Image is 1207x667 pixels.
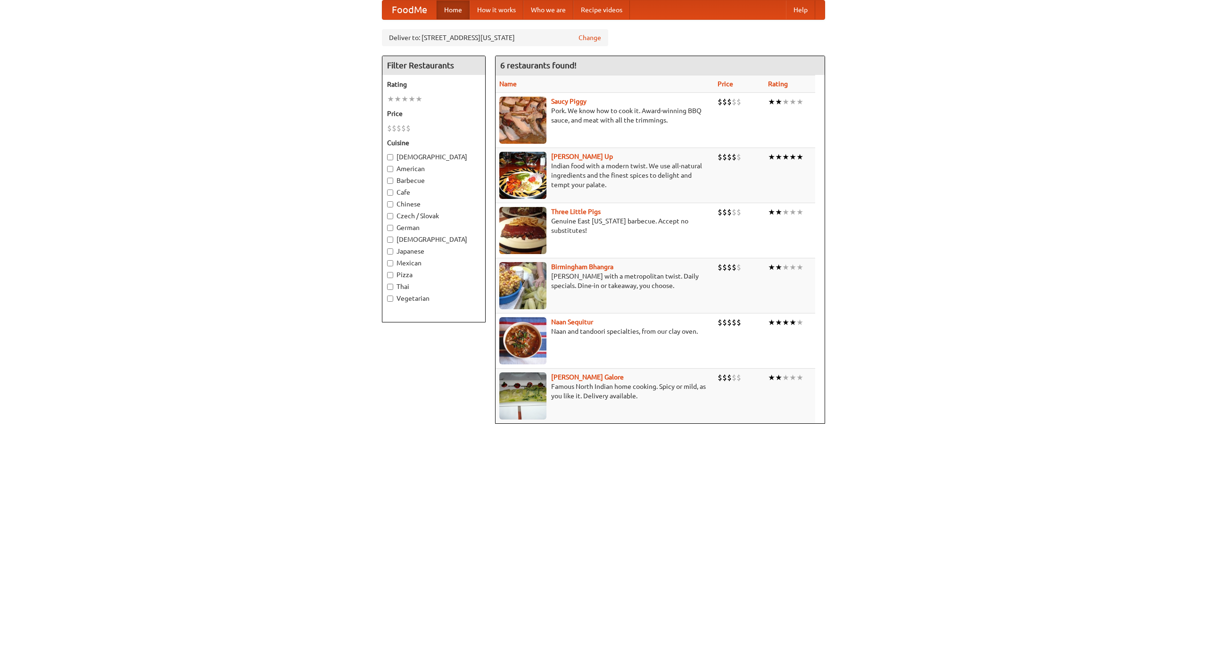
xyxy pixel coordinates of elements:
[722,317,727,328] li: $
[722,152,727,162] li: $
[775,152,782,162] li: ★
[387,94,394,104] li: ★
[523,0,573,19] a: Who we are
[387,248,393,255] input: Japanese
[551,208,601,215] a: Three Little Pigs
[387,270,480,280] label: Pizza
[789,97,796,107] li: ★
[387,258,480,268] label: Mexican
[382,29,608,46] div: Deliver to: [STREET_ADDRESS][US_STATE]
[782,317,789,328] li: ★
[387,176,480,185] label: Barbecue
[736,152,741,162] li: $
[499,372,546,420] img: currygalore.jpg
[732,207,736,217] li: $
[387,178,393,184] input: Barbecue
[387,199,480,209] label: Chinese
[727,207,732,217] li: $
[387,235,480,244] label: [DEMOGRAPHIC_DATA]
[782,152,789,162] li: ★
[579,33,601,42] a: Change
[782,97,789,107] li: ★
[499,327,710,336] p: Naan and tandoori specialties, from our clay oven.
[722,207,727,217] li: $
[387,188,480,197] label: Cafe
[722,97,727,107] li: $
[551,318,593,326] b: Naan Sequitur
[387,260,393,266] input: Mexican
[782,207,789,217] li: ★
[768,262,775,272] li: ★
[727,97,732,107] li: $
[796,262,803,272] li: ★
[406,123,411,133] li: $
[387,164,480,173] label: American
[387,201,393,207] input: Chinese
[387,223,480,232] label: German
[499,382,710,401] p: Famous North Indian home cooking. Spicy or mild, as you like it. Delivery available.
[470,0,523,19] a: How it works
[736,262,741,272] li: $
[775,262,782,272] li: ★
[387,166,393,172] input: American
[499,80,517,88] a: Name
[782,372,789,383] li: ★
[718,317,722,328] li: $
[387,138,480,148] h5: Cuisine
[387,154,393,160] input: [DEMOGRAPHIC_DATA]
[796,152,803,162] li: ★
[387,294,480,303] label: Vegetarian
[387,237,393,243] input: [DEMOGRAPHIC_DATA]
[387,123,392,133] li: $
[499,216,710,235] p: Genuine East [US_STATE] barbecue. Accept no substitutes!
[387,211,480,221] label: Czech / Slovak
[732,372,736,383] li: $
[387,213,393,219] input: Czech / Slovak
[775,207,782,217] li: ★
[732,152,736,162] li: $
[732,317,736,328] li: $
[768,152,775,162] li: ★
[727,317,732,328] li: $
[789,372,796,383] li: ★
[736,97,741,107] li: $
[775,317,782,328] li: ★
[387,296,393,302] input: Vegetarian
[782,262,789,272] li: ★
[394,94,401,104] li: ★
[499,272,710,290] p: [PERSON_NAME] with a metropolitan twist. Daily specials. Dine-in or takeaway, you choose.
[551,263,613,271] a: Birmingham Bhangra
[499,207,546,254] img: littlepigs.jpg
[727,262,732,272] li: $
[415,94,422,104] li: ★
[736,372,741,383] li: $
[387,272,393,278] input: Pizza
[387,152,480,162] label: [DEMOGRAPHIC_DATA]
[796,317,803,328] li: ★
[387,80,480,89] h5: Rating
[551,98,587,105] b: Saucy Piggy
[718,152,722,162] li: $
[722,262,727,272] li: $
[786,0,815,19] a: Help
[397,123,401,133] li: $
[736,317,741,328] li: $
[775,372,782,383] li: ★
[718,207,722,217] li: $
[401,123,406,133] li: $
[387,284,393,290] input: Thai
[768,207,775,217] li: ★
[499,317,546,364] img: naansequitur.jpg
[718,372,722,383] li: $
[718,80,733,88] a: Price
[768,372,775,383] li: ★
[551,153,613,160] a: [PERSON_NAME] Up
[392,123,397,133] li: $
[408,94,415,104] li: ★
[768,80,788,88] a: Rating
[551,373,624,381] a: [PERSON_NAME] Galore
[387,247,480,256] label: Japanese
[387,225,393,231] input: German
